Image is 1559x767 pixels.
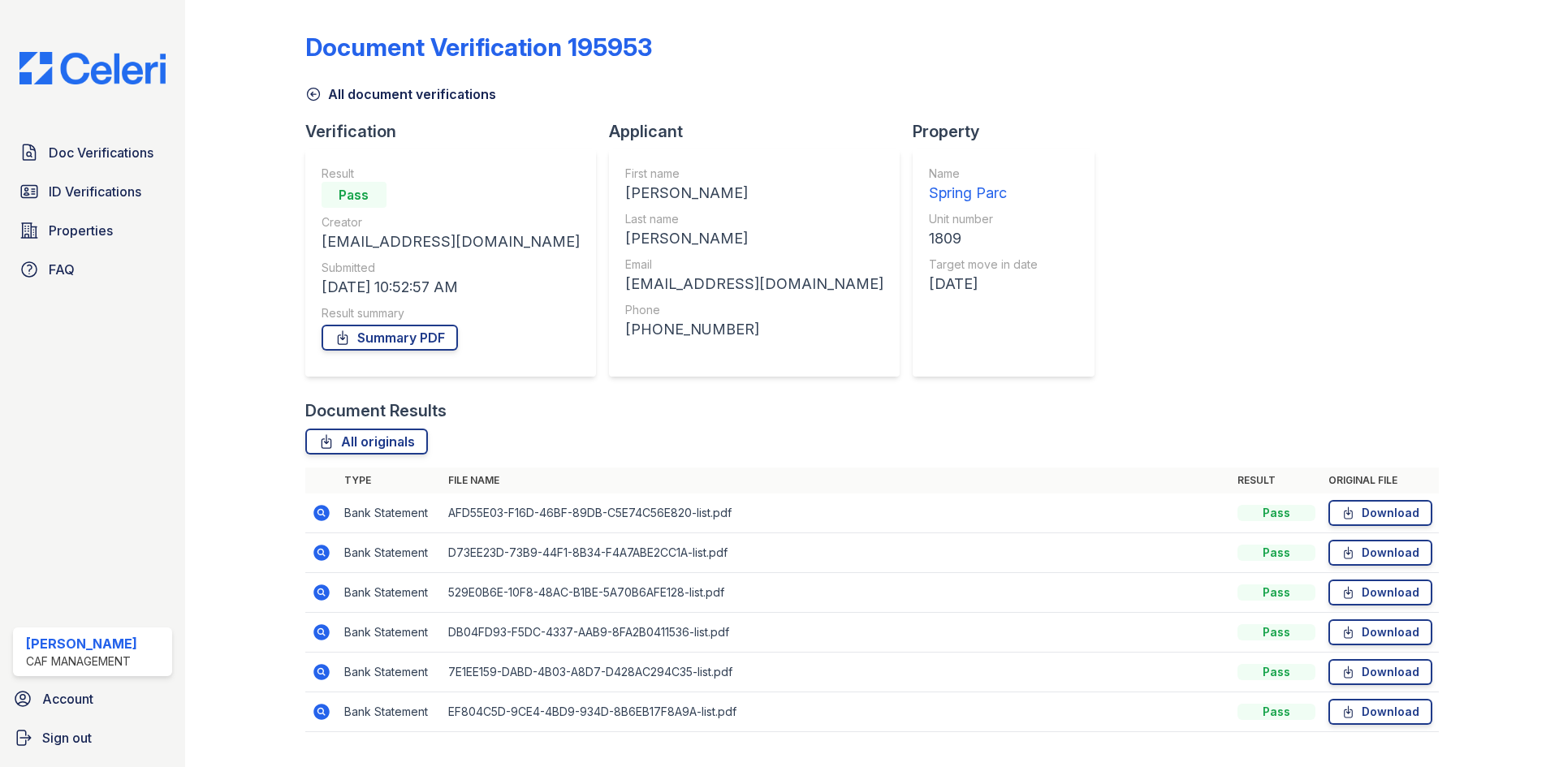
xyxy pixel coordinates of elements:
a: Properties [13,214,172,247]
td: Bank Statement [338,653,442,692]
a: Account [6,683,179,715]
td: Bank Statement [338,692,442,732]
td: Bank Statement [338,493,442,533]
div: [EMAIL_ADDRESS][DOMAIN_NAME] [322,231,580,253]
div: Unit number [929,211,1038,227]
a: ID Verifications [13,175,172,208]
div: Document Results [305,399,447,422]
a: Download [1328,659,1432,685]
div: Phone [625,302,883,318]
td: EF804C5D-9CE4-4BD9-934D-8B6EB17F8A9A-list.pdf [442,692,1231,732]
div: [PHONE_NUMBER] [625,318,883,341]
a: All document verifications [305,84,496,104]
a: Download [1328,540,1432,566]
div: [DATE] [929,273,1038,295]
th: Type [338,468,442,493]
div: Pass [1237,584,1315,601]
div: Email [625,256,883,273]
a: Sign out [6,722,179,754]
div: Pass [322,182,387,208]
div: [DATE] 10:52:57 AM [322,276,580,299]
div: Verification [305,120,609,143]
div: Target move in date [929,256,1038,273]
div: CAF Management [26,653,137,670]
div: Pass [1237,664,1315,680]
td: DB04FD93-F5DC-4337-AAB9-8FA2B0411536-list.pdf [442,613,1231,653]
a: Doc Verifications [13,136,172,169]
th: File name [442,468,1231,493]
span: ID Verifications [49,182,141,201]
span: FAQ [49,260,75,279]
img: CE_Logo_Blue-a8612792a0a2168367f1c8372b55b34899dd931a85d93a1a3d3e32e68fde9ad4.png [6,52,179,84]
div: Creator [322,214,580,231]
a: Download [1328,699,1432,725]
div: [PERSON_NAME] [625,227,883,250]
div: Result [322,166,580,182]
td: Bank Statement [338,533,442,573]
div: Spring Parc [929,182,1038,205]
a: Name Spring Parc [929,166,1038,205]
span: Properties [49,221,113,240]
div: [PERSON_NAME] [26,634,137,653]
div: First name [625,166,883,182]
div: [EMAIL_ADDRESS][DOMAIN_NAME] [625,273,883,295]
a: Summary PDF [322,325,458,351]
div: Last name [625,211,883,227]
a: FAQ [13,253,172,286]
a: All originals [305,429,428,455]
td: AFD55E03-F16D-46BF-89DB-C5E74C56E820-list.pdf [442,493,1231,533]
div: Pass [1237,624,1315,640]
th: Original file [1322,468,1439,493]
div: 1809 [929,227,1038,250]
a: Download [1328,500,1432,526]
span: Doc Verifications [49,143,153,162]
div: Submitted [322,260,580,276]
div: Document Verification 195953 [305,32,652,62]
div: Name [929,166,1038,182]
div: [PERSON_NAME] [625,182,883,205]
td: 529E0B6E-10F8-48AC-B1BE-5A70B6AFE128-list.pdf [442,573,1231,613]
td: Bank Statement [338,573,442,613]
td: Bank Statement [338,613,442,653]
div: Applicant [609,120,913,143]
a: Download [1328,580,1432,605]
td: 7E1EE159-DABD-4B03-A8D7-D428AC294C35-list.pdf [442,653,1231,692]
div: Pass [1237,545,1315,561]
div: Property [913,120,1108,143]
td: D73EE23D-73B9-44F1-8B34-F4A7ABE2CC1A-list.pdf [442,533,1231,573]
div: Pass [1237,505,1315,521]
div: Result summary [322,305,580,321]
th: Result [1231,468,1322,493]
span: Sign out [42,728,92,748]
div: Pass [1237,704,1315,720]
a: Download [1328,619,1432,645]
span: Account [42,689,93,709]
